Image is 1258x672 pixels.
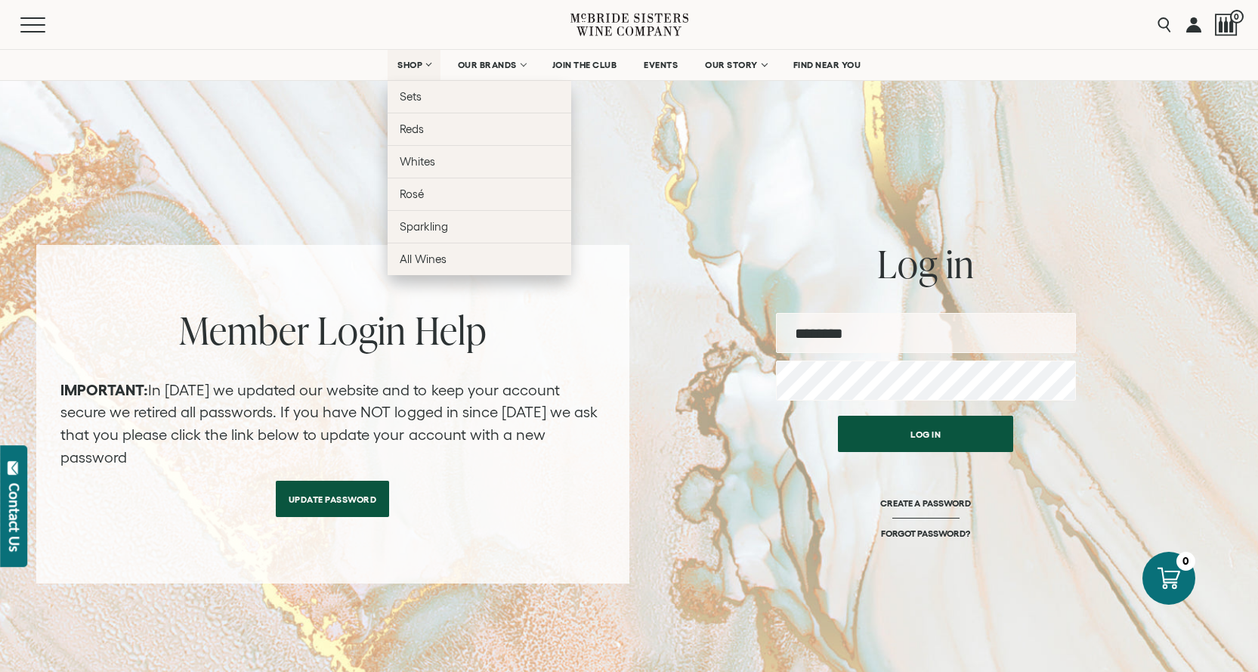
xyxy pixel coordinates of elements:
h2: Log in [776,245,1076,283]
a: Sets [388,80,571,113]
div: 0 [1176,552,1195,571]
span: All Wines [400,252,447,265]
a: FORGOT PASSWORD? [881,528,970,539]
span: SHOP [397,60,423,70]
span: EVENTS [644,60,678,70]
a: Reds [388,113,571,145]
a: FIND NEAR YOU [784,50,871,80]
a: CREATE A PASSWORD [880,497,970,528]
a: Whites [388,145,571,178]
button: Mobile Menu Trigger [20,17,75,33]
a: JOIN THE CLUB [542,50,627,80]
div: Contact Us [7,483,22,552]
p: In [DATE] we updated our website and to keep your account secure we retired all passwords. If you... [60,379,605,469]
a: Rosé [388,178,571,210]
span: JOIN THE CLUB [552,60,617,70]
span: Reds [400,122,424,135]
span: 0 [1230,10,1244,23]
span: Sparkling [400,220,448,233]
strong: IMPORTANT: [60,382,148,398]
span: OUR STORY [705,60,758,70]
span: Sets [400,90,422,103]
a: OUR BRANDS [448,50,535,80]
a: All Wines [388,243,571,275]
a: Sparkling [388,210,571,243]
button: Log in [838,416,1013,452]
a: SHOP [388,50,440,80]
a: EVENTS [634,50,688,80]
a: Update Password [276,481,390,517]
span: OUR BRANDS [458,60,517,70]
span: FIND NEAR YOU [793,60,861,70]
span: Whites [400,155,435,168]
h2: Member Login Help [60,311,605,349]
span: Rosé [400,187,424,200]
a: OUR STORY [695,50,776,80]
